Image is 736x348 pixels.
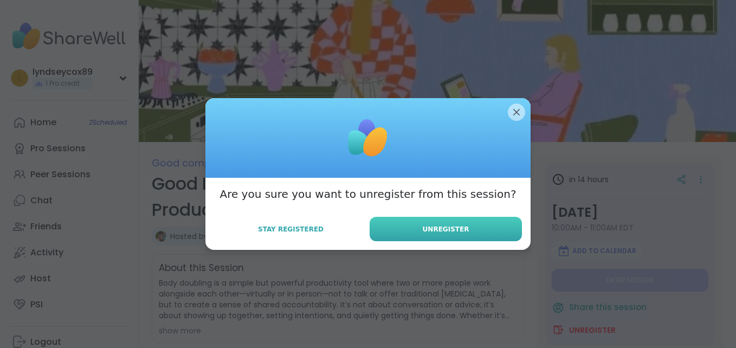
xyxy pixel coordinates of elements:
[370,217,522,241] button: Unregister
[219,186,516,202] h3: Are you sure you want to unregister from this session?
[214,218,367,241] button: Stay Registered
[423,224,469,234] span: Unregister
[341,111,395,165] img: ShareWell Logomark
[258,224,324,234] span: Stay Registered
